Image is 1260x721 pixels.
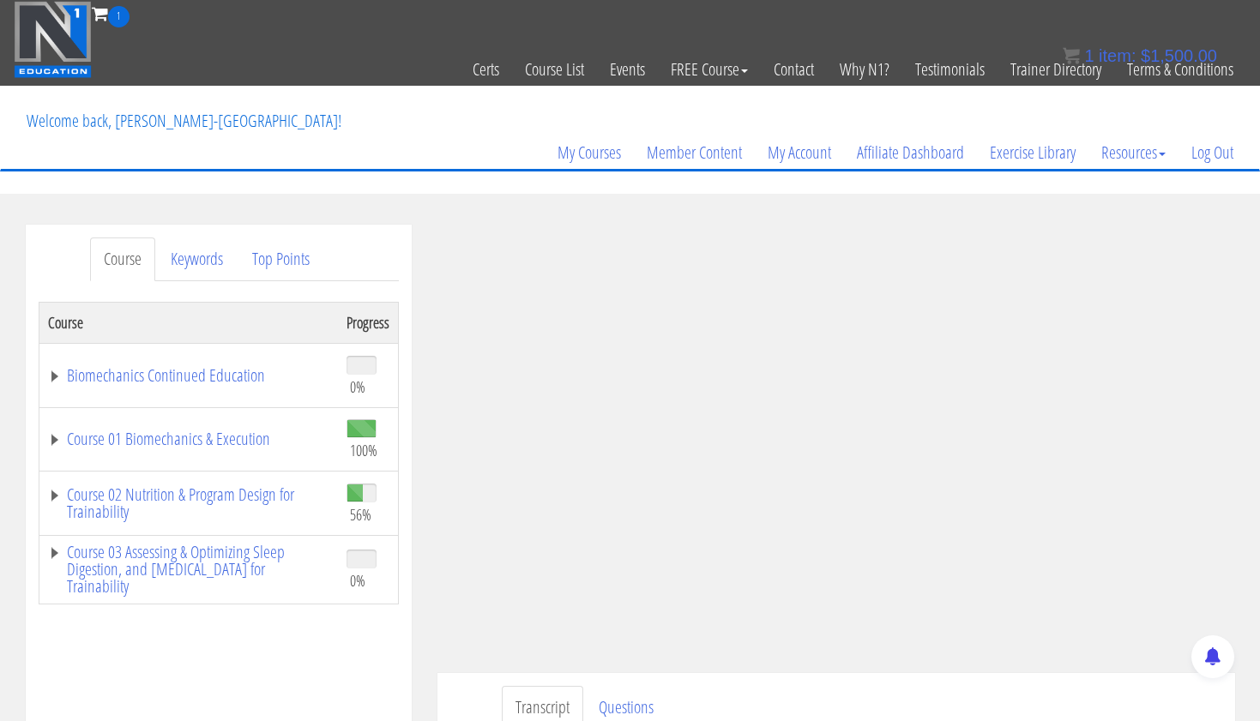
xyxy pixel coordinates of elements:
a: Resources [1088,111,1179,194]
a: Why N1? [827,27,902,111]
a: Terms & Conditions [1114,27,1246,111]
a: Affiliate Dashboard [844,111,977,194]
span: 56% [350,505,371,524]
span: 100% [350,441,377,460]
a: Events [597,27,658,111]
a: Biomechanics Continued Education [48,367,329,384]
a: 1 item: $1,500.00 [1063,46,1217,65]
a: Keywords [157,237,237,281]
a: My Account [755,111,844,194]
a: Trainer Directory [998,27,1114,111]
a: Course 03 Assessing & Optimizing Sleep Digestion, and [MEDICAL_DATA] for Trainability [48,544,329,595]
p: Welcome back, [PERSON_NAME]-[GEOGRAPHIC_DATA]! [14,87,354,155]
a: Log Out [1179,111,1246,194]
span: 0% [350,377,365,396]
span: item: [1099,46,1136,65]
a: Exercise Library [977,111,1088,194]
a: Course List [512,27,597,111]
a: My Courses [545,111,634,194]
img: n1-education [14,1,92,78]
th: Progress [338,302,399,343]
span: $ [1141,46,1150,65]
span: 1 [1084,46,1094,65]
span: 0% [350,571,365,590]
a: Course [90,237,155,281]
span: 1 [108,6,130,27]
a: 1 [92,2,130,25]
th: Course [39,302,338,343]
a: Course 02 Nutrition & Program Design for Trainability [48,486,329,520]
a: Testimonials [902,27,998,111]
img: icon11.png [1063,47,1080,64]
bdi: 1,500.00 [1141,46,1217,65]
a: Top Points [238,237,323,281]
a: Member Content [634,111,755,194]
a: Course 01 Biomechanics & Execution [48,430,329,448]
a: FREE Course [658,27,761,111]
a: Contact [761,27,827,111]
a: Certs [460,27,512,111]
